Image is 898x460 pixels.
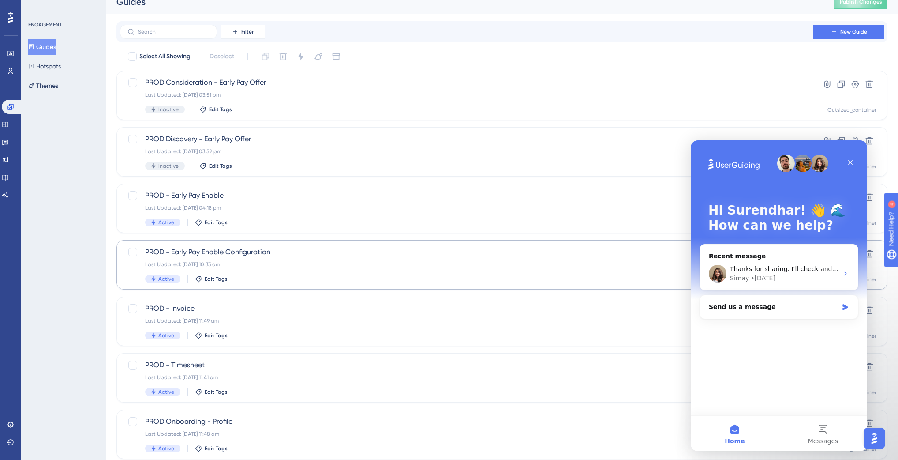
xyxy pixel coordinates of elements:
span: PROD - Early Pay Enable [145,190,788,201]
button: Themes [28,78,58,94]
span: PROD Consideration - Early Pay Offer [145,77,788,88]
div: Simay [39,133,58,143]
span: Active [158,332,174,339]
button: Edit Tags [199,162,232,170]
span: Edit Tags [205,275,228,283]
div: 4 [61,4,64,11]
span: Active [158,445,174,452]
div: Last Updated: [DATE] 11:48 am [145,430,788,437]
div: Last Updated: [DATE] 11:49 am [145,317,788,324]
button: Edit Tags [195,219,228,226]
button: Filter [221,25,265,39]
button: Edit Tags [195,275,228,283]
button: New Guide [813,25,884,39]
span: PROD - Timesheet [145,360,788,370]
span: Inactive [158,106,179,113]
button: Messages [88,275,176,311]
div: Last Updated: [DATE] 03:52 pm [145,148,788,155]
div: • [DATE] [60,133,85,143]
div: Last Updated: [DATE] 11:41 am [145,374,788,381]
span: Edit Tags [209,162,232,170]
span: Active [158,388,174,396]
div: ENGAGEMENT [28,21,62,28]
span: Edit Tags [205,332,228,339]
span: Edit Tags [209,106,232,113]
button: Edit Tags [195,388,228,396]
div: Last Updated: [DATE] 10:33 am [145,261,788,268]
span: Edit Tags [205,445,228,452]
span: Edit Tags [205,388,228,396]
span: Inactive [158,162,179,170]
span: PROD Onboarding - Profile [145,416,788,427]
div: Last Updated: [DATE] 03:51 pm [145,91,788,98]
button: Deselect [202,49,242,64]
span: Active [158,275,174,283]
iframe: UserGuiding AI Assistant Launcher [861,425,887,452]
span: Need Help? [21,2,55,13]
span: Deselect [210,51,234,62]
span: PROD Discovery - Early Pay Offer [145,134,788,144]
span: Messages [117,298,148,304]
span: Home [34,298,54,304]
button: Guides [28,39,56,55]
span: New Guide [840,28,867,35]
span: Active [158,219,174,226]
div: Send us a message [9,155,168,179]
div: Outsized_container [827,106,876,113]
span: Select All Showing [139,51,191,62]
div: Close [152,14,168,30]
button: Hotspots [28,58,61,74]
button: Edit Tags [195,332,228,339]
span: PROD - Early Pay Enable Configuration [145,247,788,257]
iframe: Intercom live chat [691,140,867,451]
button: Edit Tags [199,106,232,113]
button: Edit Tags [195,445,228,452]
span: Edit Tags [205,219,228,226]
span: Thanks for sharing. I'll check and get back to you. [39,125,194,132]
div: Last Updated: [DATE] 04:18 pm [145,204,788,211]
span: PROD - Invoice [145,303,788,314]
div: Send us a message [18,162,147,171]
input: Search [138,29,210,35]
span: Filter [241,28,254,35]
